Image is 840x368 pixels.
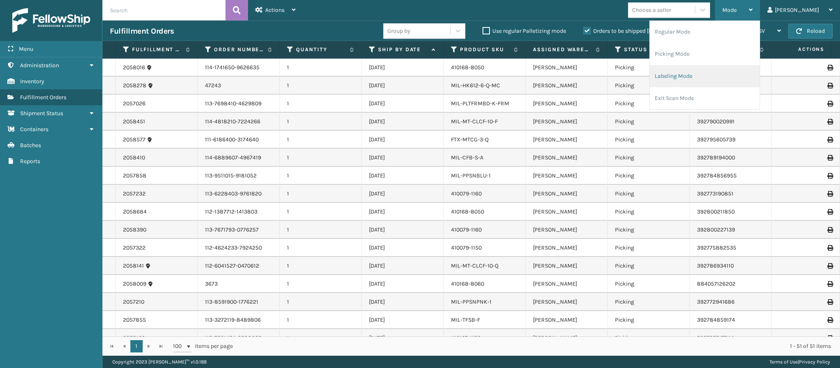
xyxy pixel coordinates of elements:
[697,172,737,179] a: 392784856955
[526,275,608,293] td: [PERSON_NAME]
[769,356,830,368] div: |
[20,94,66,101] span: Fulfillment Orders
[650,87,760,109] li: Exit Scan Mode
[526,59,608,77] td: [PERSON_NAME]
[123,190,146,198] a: 2057232
[387,27,410,35] div: Group by
[697,208,735,215] a: 392800211850
[827,227,832,233] i: Print Label
[198,311,280,329] td: 113-3272119-8489806
[123,334,145,342] a: 2058169
[608,167,690,185] td: Picking
[362,185,444,203] td: [DATE]
[110,26,174,36] h3: Fulfillment Orders
[198,131,280,149] td: 111-6186400-3174640
[526,221,608,239] td: [PERSON_NAME]
[123,136,146,144] a: 2058577
[362,131,444,149] td: [DATE]
[198,293,280,311] td: 113-8591900-1776221
[362,167,444,185] td: [DATE]
[526,167,608,185] td: [PERSON_NAME]
[608,257,690,275] td: Picking
[608,293,690,311] td: Picking
[198,149,280,167] td: 114-6889607-4967419
[526,203,608,221] td: [PERSON_NAME]
[526,77,608,95] td: [PERSON_NAME]
[20,78,44,85] span: Inventory
[483,27,566,34] label: Use regular Palletizing mode
[280,239,362,257] td: 1
[130,340,143,352] a: 1
[280,167,362,185] td: 1
[827,119,832,125] i: Print Label
[123,280,146,288] a: 2058009
[827,209,832,215] i: Print Label
[451,244,482,251] a: 410079-1150
[280,185,362,203] td: 1
[198,185,280,203] td: 113-6228403-9761820
[123,262,144,270] a: 2058141
[20,158,40,165] span: Reports
[772,43,829,56] span: Actions
[123,316,146,324] a: 2057855
[608,221,690,239] td: Picking
[827,299,832,305] i: Print Label
[533,46,592,53] label: Assigned Warehouse
[526,149,608,167] td: [PERSON_NAME]
[451,262,499,269] a: MIL-MT-CLCF-10-Q
[123,100,146,108] a: 2057026
[827,335,832,341] i: Print Label
[827,83,832,89] i: Print Label
[451,172,491,179] a: MIL-PPSNBLU-1
[697,316,735,323] a: 392784859174
[827,137,832,143] i: Print Label
[451,82,500,89] a: MIL-HK612-6-Q-MC
[697,280,735,287] a: 884057126202
[526,329,608,347] td: [PERSON_NAME]
[362,149,444,167] td: [DATE]
[362,293,444,311] td: [DATE]
[362,257,444,275] td: [DATE]
[608,329,690,347] td: Picking
[280,311,362,329] td: 1
[362,59,444,77] td: [DATE]
[20,142,41,149] span: Batches
[20,62,59,69] span: Administration
[451,190,482,197] a: 410079-1160
[280,257,362,275] td: 1
[296,46,346,53] label: Quantity
[280,77,362,95] td: 1
[378,46,428,53] label: Ship By Date
[19,45,33,52] span: Menu
[280,329,362,347] td: 1
[280,59,362,77] td: 1
[697,244,736,251] a: 392775882535
[583,27,663,34] label: Orders to be shipped [DATE]
[123,226,146,234] a: 2058390
[362,329,444,347] td: [DATE]
[280,131,362,149] td: 1
[244,342,831,350] div: 1 - 51 of 51 items
[198,275,280,293] td: 3673
[608,95,690,113] td: Picking
[280,275,362,293] td: 1
[526,311,608,329] td: [PERSON_NAME]
[697,298,735,305] a: 392772941686
[460,46,510,53] label: Product SKU
[769,359,798,365] a: Terms of Use
[280,203,362,221] td: 1
[198,77,280,95] td: 47243
[526,239,608,257] td: [PERSON_NAME]
[827,281,832,287] i: Print Label
[608,113,690,131] td: Picking
[451,298,492,305] a: MIL-PPSNPNK-1
[362,77,444,95] td: [DATE]
[280,113,362,131] td: 1
[451,100,509,107] a: MIL-PLTFRMBD-K-FRM
[632,6,671,14] div: Choose a seller
[608,203,690,221] td: Picking
[362,95,444,113] td: [DATE]
[198,167,280,185] td: 113-9511015-9181052
[280,293,362,311] td: 1
[451,334,480,341] a: 410107-1150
